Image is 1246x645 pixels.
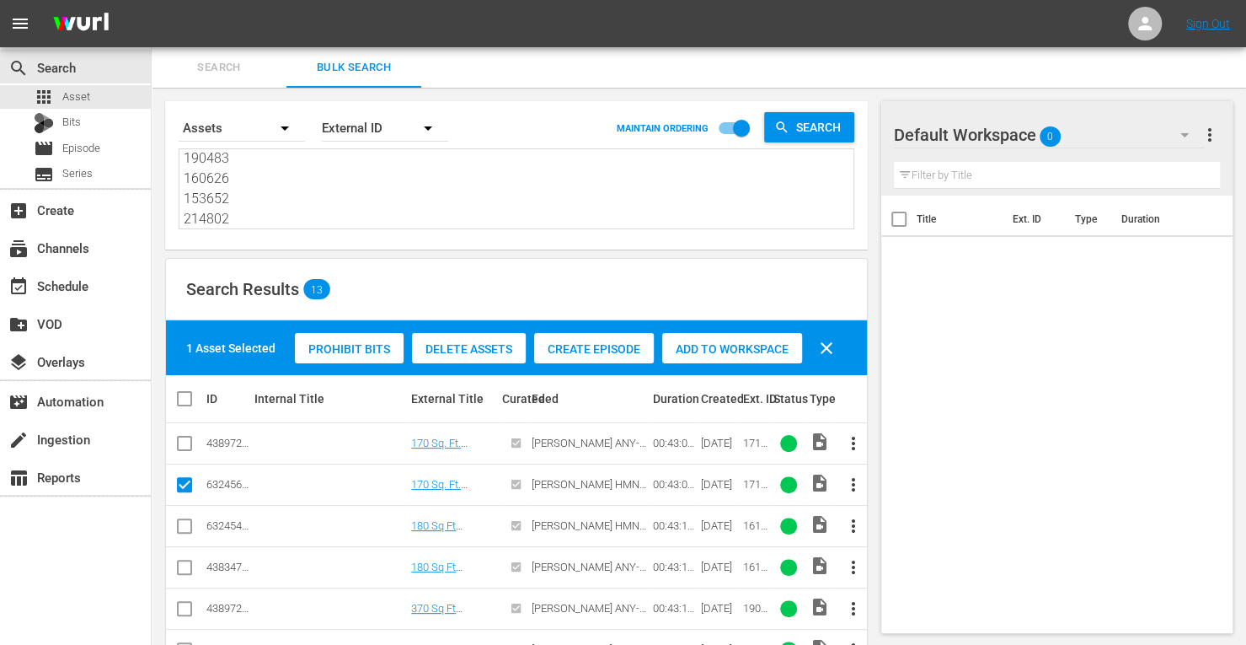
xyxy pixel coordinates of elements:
div: 00:43:10.888 [652,561,695,573]
div: Created [701,392,738,406]
span: Bulk Search [297,58,411,78]
span: more_vert [843,557,864,578]
div: 43897234 [206,437,249,449]
span: clear [816,338,837,358]
div: Status [773,392,804,406]
div: 00:43:09.854 [652,437,695,449]
span: Series [34,164,54,185]
span: Video [809,514,829,535]
span: Prohibit Bits [295,342,404,356]
span: more_vert [843,433,864,454]
div: [DATE] [701,561,738,573]
img: ans4CAIJ8jUAAAAAAAAAAAAAAAAAAAAAAAAgQb4GAAAAAAAAAAAAAAAAAAAAAAAAJMjXAAAAAAAAAAAAAAAAAAAAAAAAgAT5G... [40,4,121,44]
button: Search [764,112,854,142]
div: [DATE] [701,602,738,615]
div: [DATE] [701,478,738,491]
span: Video [809,597,829,617]
button: more_vert [833,547,874,588]
th: Ext. ID [1002,196,1064,243]
span: Create Episode [534,342,654,356]
span: menu [10,13,30,34]
span: more_vert [843,475,864,495]
span: Search [8,58,29,78]
span: Search [789,112,854,142]
span: 171812 [743,478,767,503]
span: 171812 [743,437,767,462]
div: 00:43:09.867 [652,478,695,491]
button: clear [806,328,847,368]
span: Ingestion [8,430,29,450]
span: Search [162,58,276,78]
button: Delete Assets [412,333,526,363]
span: [PERSON_NAME] ANY-FORM FYI [532,437,646,462]
span: Search Results [186,279,299,299]
span: 13 [303,283,330,295]
div: 1 Asset Selected [186,340,275,357]
span: Bits [62,114,81,131]
span: [PERSON_NAME] HMN ANY-FORM FYI [532,519,646,545]
span: more_vert [1200,125,1220,145]
span: Series [62,165,93,182]
div: Type [809,392,828,406]
span: Episode [62,140,100,157]
div: 00:43:10.922 [652,602,695,615]
button: more_vert [833,506,874,546]
a: 180 Sq Ft Backpack House [411,519,491,545]
span: [PERSON_NAME] ANY-FORM FYI [532,561,646,586]
span: Add to Workspace [662,342,802,356]
p: MAINTAIN ORDERING [617,123,709,134]
div: ID [206,392,249,406]
a: 180 Sq Ft Backpack House [411,561,491,586]
span: Episode [34,138,54,159]
div: Duration [652,392,695,406]
span: Overlays [8,352,29,373]
button: more_vert [1200,115,1220,155]
span: Video [809,432,829,452]
button: Create Episode [534,333,654,363]
div: 00:43:10.912 [652,519,695,532]
th: Title [917,196,1003,243]
span: Video [809,556,829,576]
span: Asset [34,87,54,107]
button: Prohibit Bits [295,333,404,363]
div: Internal Title [254,392,406,406]
span: VOD [8,314,29,335]
span: [PERSON_NAME] ANY-FORM FYI [532,602,646,627]
span: Reports [8,468,29,488]
span: more_vert [843,599,864,619]
span: Automation [8,392,29,412]
div: Ext. ID [743,392,768,406]
button: more_vert [833,589,874,629]
th: Type [1065,196,1111,243]
div: 63245626 [206,478,249,491]
a: Sign Out [1186,17,1230,30]
span: 161955 [743,561,767,586]
span: [PERSON_NAME] HMN ANY-FORM FYI [532,478,646,503]
div: Curated [502,392,527,406]
div: 63245462 [206,519,249,532]
span: Video [809,473,829,493]
span: Delete Assets [412,342,526,356]
div: Assets [179,105,305,152]
div: External Title [411,392,496,406]
a: 170 Sq. Ft. "Rustic Bike House" [411,437,468,475]
div: [DATE] [701,437,738,449]
div: Default Workspace [894,111,1205,159]
div: External ID [322,105,448,152]
button: more_vert [833,423,874,464]
a: 370 Sq Ft Triathlete's Tiny Abode [411,602,486,640]
span: Schedule [8,277,29,297]
a: 170 Sq. Ft. "Rustic Bike House" [411,478,468,516]
span: 161955 [743,519,767,545]
div: [DATE] [701,519,738,532]
span: Asset [62,89,90,105]
button: more_vert [833,465,874,505]
div: Bits [34,113,54,133]
span: more_vert [843,516,864,536]
th: Duration [1111,196,1212,243]
div: 43897257 [206,602,249,615]
span: Create [8,201,29,221]
div: Feed [532,392,647,406]
button: Add to Workspace [662,333,802,363]
span: 190483 [743,602,767,627]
